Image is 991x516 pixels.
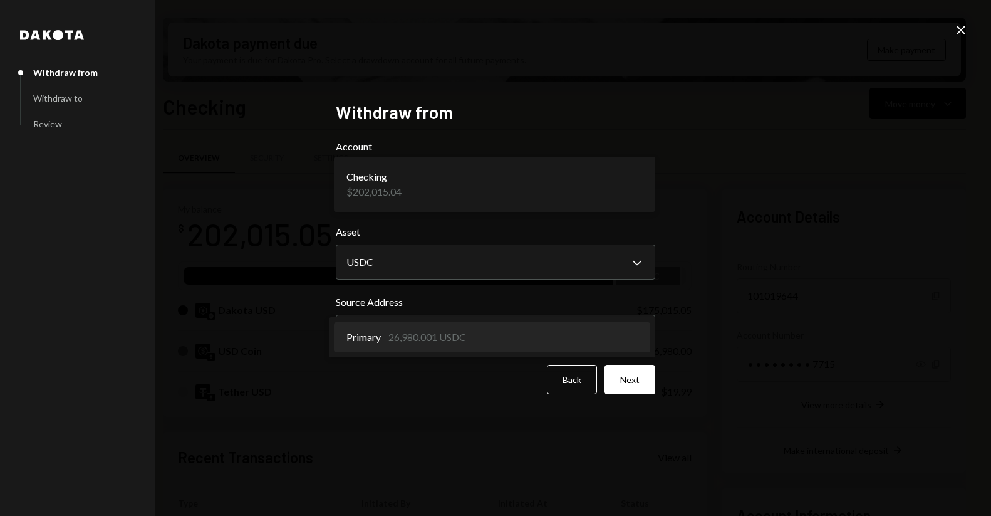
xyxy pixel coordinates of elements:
button: Source Address [336,315,655,350]
div: Review [33,118,62,129]
label: Source Address [336,295,655,310]
span: Primary [346,330,381,345]
button: Next [604,365,655,394]
label: Account [336,139,655,154]
button: Asset [336,245,655,280]
label: Asset [336,224,655,240]
div: 26,980.001 USDC [388,330,466,345]
div: Withdraw from [33,67,98,78]
button: Back [547,365,597,394]
h2: Withdraw from [336,100,655,125]
button: Account [336,159,655,209]
div: Withdraw to [33,93,83,103]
